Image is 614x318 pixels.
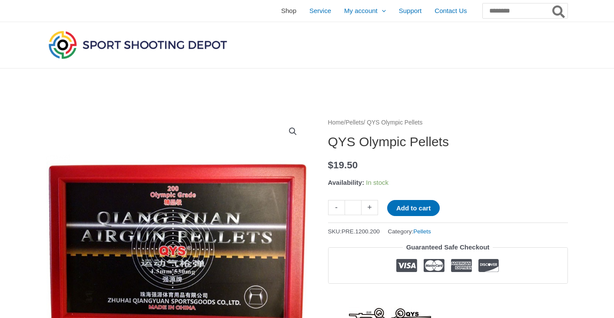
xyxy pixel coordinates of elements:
[342,228,380,235] span: PRE.1200.200
[328,160,358,170] bdi: 19.50
[328,200,345,215] a: -
[328,226,380,237] span: SKU:
[285,124,301,139] a: View full-screen image gallery
[388,226,431,237] span: Category:
[387,200,440,216] button: Add to cart
[328,179,365,186] span: Availability:
[345,200,362,215] input: Product quantity
[328,117,568,128] nav: Breadcrumb
[362,200,378,215] a: +
[413,228,431,235] a: Pellets
[366,179,388,186] span: In stock
[328,134,568,150] h1: QYS Olympic Pellets
[551,3,568,18] button: Search
[46,29,229,61] img: Sport Shooting Depot
[328,290,568,301] iframe: Customer reviews powered by Trustpilot
[328,160,334,170] span: $
[403,241,493,253] legend: Guaranteed Safe Checkout
[328,119,344,126] a: Home
[345,119,363,126] a: Pellets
